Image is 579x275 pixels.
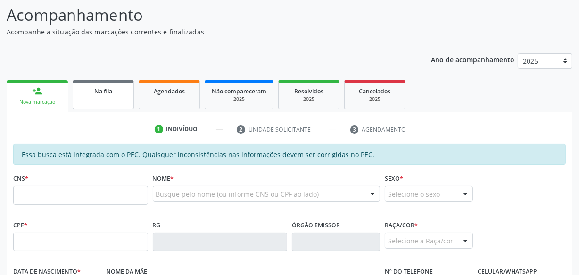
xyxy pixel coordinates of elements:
label: Órgão emissor [292,218,340,233]
label: CPF [13,218,27,233]
div: Nova marcação [13,99,61,106]
span: Selecione o sexo [388,189,440,199]
label: Nome [153,171,174,186]
div: Essa busca está integrada com o PEC. Quaisquer inconsistências nas informações devem ser corrigid... [13,144,566,165]
p: Ano de acompanhamento [431,53,514,65]
label: Raça/cor [385,218,418,233]
label: RG [153,218,161,233]
div: 2025 [212,96,266,103]
div: person_add [32,86,42,96]
span: Cancelados [359,87,391,95]
p: Acompanhe a situação das marcações correntes e finalizadas [7,27,403,37]
div: Indivíduo [166,125,198,133]
span: Selecione a Raça/cor [388,236,453,246]
label: Sexo [385,171,403,186]
div: 1 [155,125,163,133]
span: Não compareceram [212,87,266,95]
div: 2025 [285,96,332,103]
label: CNS [13,171,28,186]
span: Agendados [154,87,185,95]
div: 2025 [351,96,398,103]
span: Na fila [94,87,112,95]
span: Busque pelo nome (ou informe CNS ou CPF ao lado) [156,189,319,199]
p: Acompanhamento [7,3,403,27]
span: Resolvidos [294,87,323,95]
